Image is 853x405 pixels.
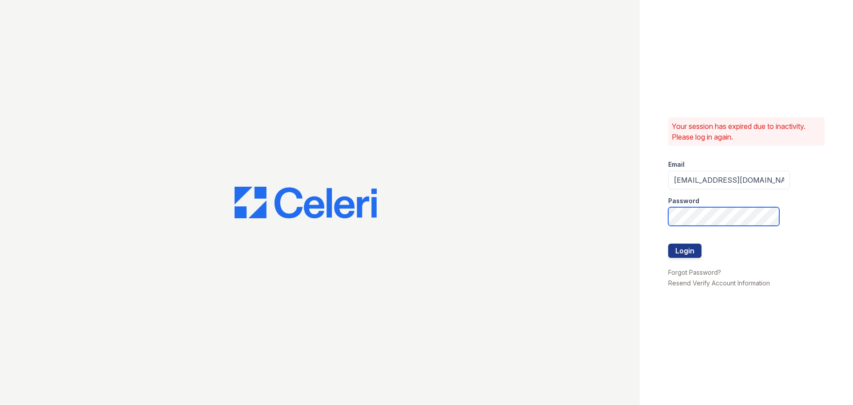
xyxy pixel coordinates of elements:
a: Forgot Password? [668,269,721,276]
button: Login [668,244,702,258]
label: Password [668,196,699,205]
img: CE_Logo_Blue-a8612792a0a2168367f1c8372b55b34899dd931a85d93a1a3d3e32e68fde9ad4.png [235,187,377,219]
a: Resend Verify Account Information [668,279,770,287]
p: Your session has expired due to inactivity. Please log in again. [672,121,821,142]
label: Email [668,160,685,169]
